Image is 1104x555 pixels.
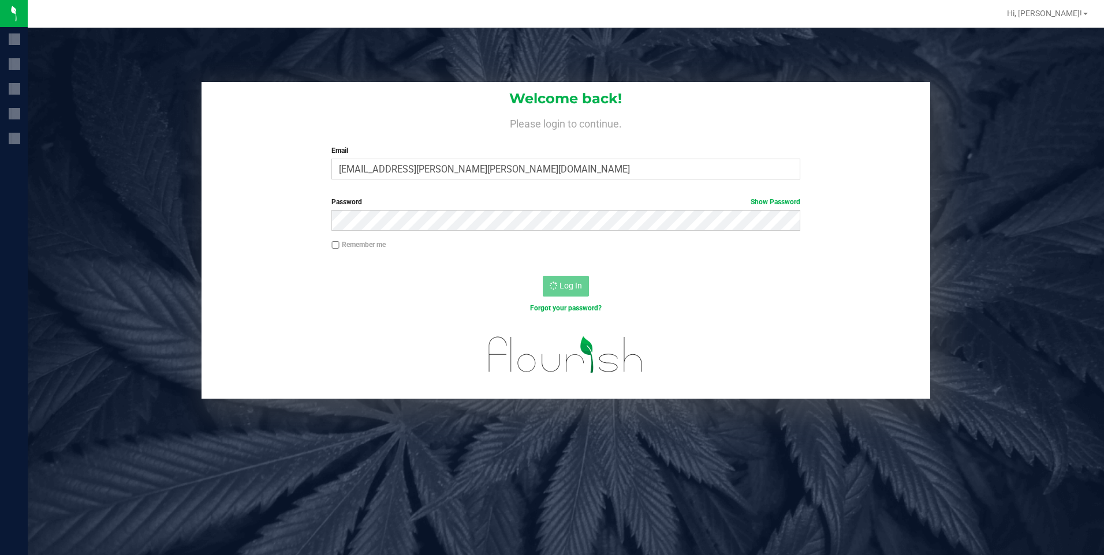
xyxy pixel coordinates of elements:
[1007,9,1082,18] span: Hi, [PERSON_NAME]!
[331,198,362,206] span: Password
[560,281,582,290] span: Log In
[202,91,931,106] h1: Welcome back!
[475,325,657,384] img: flourish_logo.svg
[331,239,386,250] label: Remember me
[202,115,931,129] h4: Please login to continue.
[530,304,602,312] a: Forgot your password?
[751,198,800,206] a: Show Password
[331,145,800,156] label: Email
[331,241,340,249] input: Remember me
[543,276,589,297] button: Log In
